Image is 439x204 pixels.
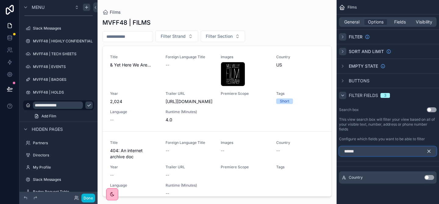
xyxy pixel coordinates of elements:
[339,117,437,132] label: This view search box will filter your view based on all of your visible text, number, address or ...
[23,23,94,33] a: Slack Messages
[33,177,93,182] label: Slack Messages
[349,34,362,40] span: Filter
[23,62,94,72] a: MVFF48 | EVENTS
[33,39,93,44] label: MVFF48 | HIGHLY CONFIDENTIAL
[33,52,93,56] label: MVFF48 | TECH SHEETS
[348,5,357,10] span: Films
[349,63,378,69] span: Empty state
[81,194,95,202] button: Done
[33,90,93,95] label: MVFF48 | HOLDS
[344,19,359,25] span: General
[349,175,363,180] span: Country
[33,64,93,69] label: MVFF48 | EVENTS
[23,88,94,97] a: MVFF48 | HOLDS
[368,19,384,25] span: Options
[33,189,93,194] label: Badge Request Table
[23,175,94,184] a: Slack Messages
[339,137,425,141] label: Configure which fields you want to be able to filter
[33,153,93,158] label: Directors
[41,114,56,119] span: Add Film
[23,75,94,84] a: MVFF48 | BADGES
[349,92,378,98] span: Filter fields
[384,93,386,98] div: 3
[33,26,93,31] label: Slack Messages
[349,48,384,55] span: Sort And Limit
[23,138,94,148] a: Partners
[23,150,94,160] a: Directors
[32,4,45,10] span: Menu
[416,19,432,25] span: Visibility
[23,49,94,59] a: MVFF48 | TECH SHEETS
[32,126,63,132] span: Hidden pages
[33,141,93,145] label: Partners
[33,77,93,82] label: MVFF48 | BADGES
[23,163,94,172] a: My Profile
[33,165,93,170] label: My Profile
[23,36,94,46] a: MVFF48 | HIGHLY CONFIDENTIAL
[349,78,369,84] span: Buttons
[23,187,94,197] a: Badge Request Table
[30,111,94,121] a: Add Film
[339,107,359,112] label: Search box
[394,19,406,25] span: Fields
